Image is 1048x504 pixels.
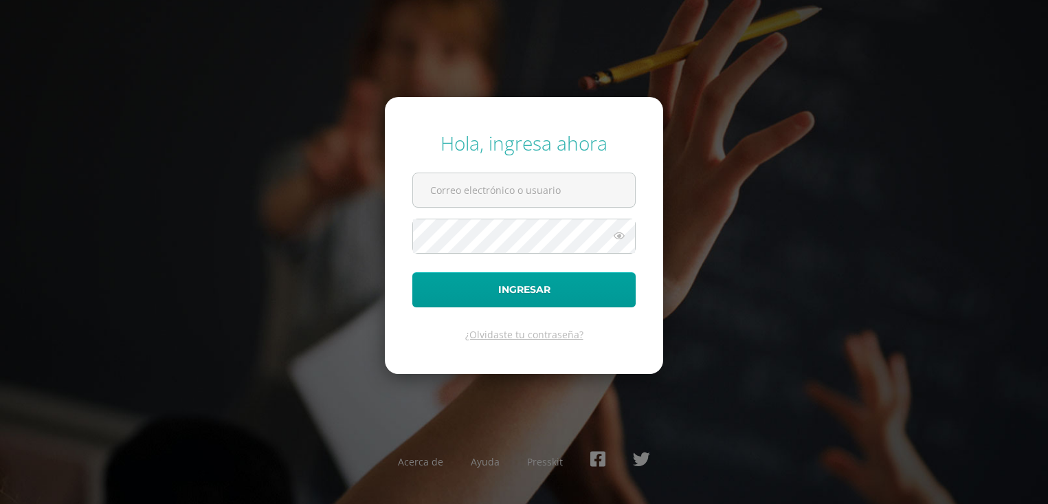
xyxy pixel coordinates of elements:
div: Hola, ingresa ahora [412,130,636,156]
a: ¿Olvidaste tu contraseña? [465,328,583,341]
a: Presskit [527,455,563,468]
a: Ayuda [471,455,500,468]
button: Ingresar [412,272,636,307]
a: Acerca de [398,455,443,468]
input: Correo electrónico o usuario [413,173,635,207]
